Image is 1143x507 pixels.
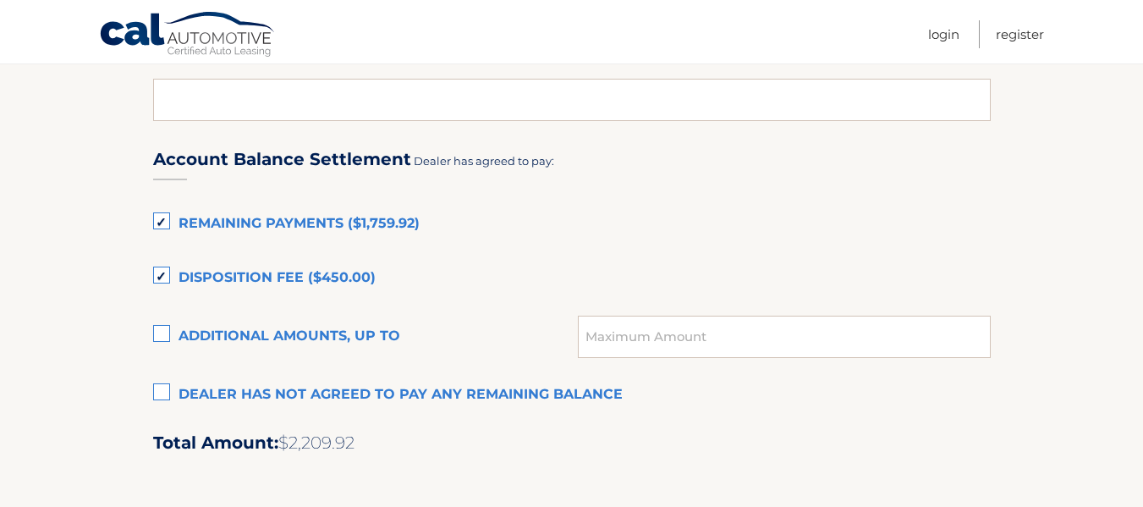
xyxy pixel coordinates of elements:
[928,20,959,48] a: Login
[153,262,991,295] label: Disposition Fee ($450.00)
[153,320,579,354] label: Additional amounts, up to
[99,11,277,60] a: Cal Automotive
[996,20,1044,48] a: Register
[153,149,411,170] h3: Account Balance Settlement
[414,154,554,168] span: Dealer has agreed to pay:
[153,207,991,241] label: Remaining Payments ($1,759.92)
[153,378,991,412] label: Dealer has not agreed to pay any remaining balance
[153,433,991,454] h2: Total Amount:
[578,316,990,358] input: Maximum Amount
[278,433,354,453] span: $2,209.92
